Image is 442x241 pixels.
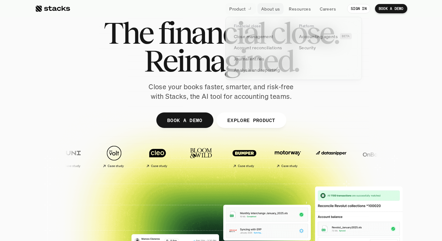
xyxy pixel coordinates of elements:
[89,142,129,170] a: Case study
[285,3,315,14] a: Resources
[289,6,311,12] p: Resources
[299,24,314,28] p: Platform
[299,33,338,40] p: Accounting agents
[156,112,213,128] a: BOOK A DEMO
[230,53,292,64] a: Journal entries
[261,6,280,12] p: About us
[132,142,172,170] a: Case study
[102,164,118,168] h2: Case study
[234,33,274,40] p: Close management
[347,4,370,13] a: SIGN IN
[145,164,162,168] h2: Case study
[158,19,265,47] span: financial
[379,7,404,11] p: BOOK A DEMO
[375,4,407,13] a: BOOK A DEMO
[59,164,75,168] h2: Case study
[144,47,298,75] span: Reimagined.
[216,112,286,128] a: EXPLORE PRODUCT
[262,142,303,170] a: Case study
[257,3,284,14] a: About us
[351,7,367,11] p: SIGN IN
[73,118,100,122] a: Privacy Policy
[232,164,249,168] h2: Case study
[167,116,202,125] p: BOOK A DEMO
[45,142,86,170] a: Case study
[234,24,261,28] p: Financial close
[295,42,357,53] a: Security
[320,6,336,12] p: Careers
[295,31,357,42] a: Accounting agentsBETA
[234,55,264,62] p: Journal entries
[104,19,153,47] span: The
[316,3,340,14] a: Careers
[230,42,292,53] a: Account reconciliations
[227,116,275,125] p: EXPLORE PRODUCT
[299,44,316,51] p: Security
[230,31,292,42] a: Close management
[342,34,350,38] h2: BETA
[144,82,299,101] p: Close your books faster, smarter, and risk-free with Stacks, the AI tool for accounting teams.
[229,6,246,12] p: Product
[230,64,292,75] a: Analysis and reporting
[234,44,282,51] p: Account reconciliations
[234,67,280,73] p: Analysis and reporting
[219,142,259,170] a: Case study
[276,164,292,168] h2: Case study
